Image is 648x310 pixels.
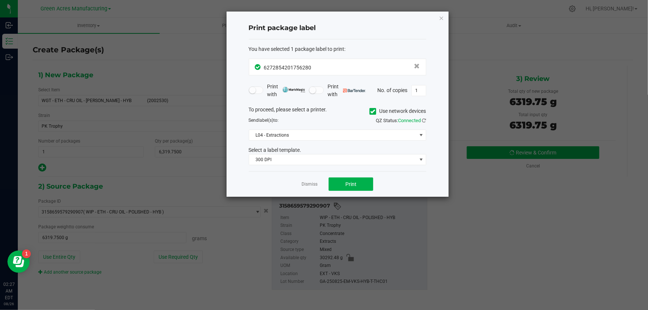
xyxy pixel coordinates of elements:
[259,118,274,123] span: label(s)
[376,118,426,123] span: QZ Status:
[398,118,421,123] span: Connected
[243,146,432,154] div: Select a label template.
[249,23,426,33] h4: Print package label
[345,181,356,187] span: Print
[249,45,426,53] div: :
[249,154,417,165] span: 300 DPI
[378,87,408,93] span: No. of copies
[249,130,417,140] span: L04 - Extractions
[267,83,305,98] span: Print with
[7,251,30,273] iframe: Resource center
[302,181,318,187] a: Dismiss
[249,46,345,52] span: You have selected 1 package label to print
[243,106,432,117] div: To proceed, please select a printer.
[264,65,312,71] span: 6272854201756280
[283,87,305,92] img: mark_magic_cybra.png
[329,177,373,191] button: Print
[22,249,31,258] iframe: Resource center unread badge
[249,118,279,123] span: Send to:
[255,63,262,71] span: In Sync
[343,89,366,92] img: bartender.png
[369,107,426,115] label: Use network devices
[328,83,366,98] span: Print with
